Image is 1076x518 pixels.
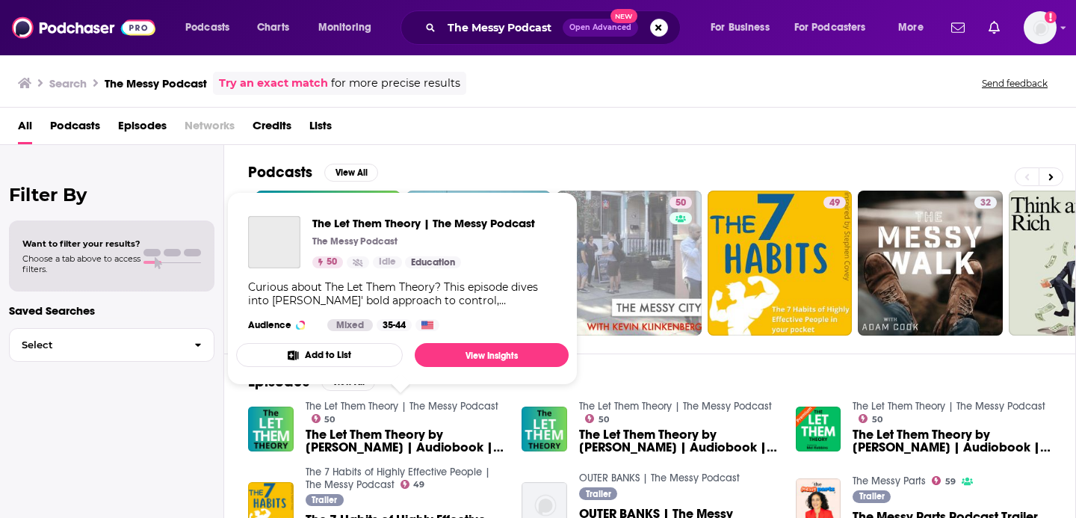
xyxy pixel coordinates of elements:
span: Want to filter your results? [22,238,140,249]
a: Idle [373,256,402,268]
button: open menu [308,16,391,40]
a: The 7 Habits of Highly Effective People | The Messy Podcast [306,466,490,491]
a: 50 [585,414,609,423]
a: The Let Them Theory by Mel Robbins | Audiobook | The Messy Podcast [853,428,1051,454]
button: open menu [700,16,788,40]
span: 50 [327,255,337,270]
img: Podchaser - Follow, Share and Rate Podcasts [12,13,155,42]
a: OUTER BANKS | The Messy Podcast [579,472,740,484]
p: Saved Searches [9,303,214,318]
p: The Messy Podcast [312,235,398,247]
a: The Let Them Theory by Mel Robbins | Audiobook | The Messy Podcast [306,428,504,454]
a: Show notifications dropdown [983,15,1006,40]
span: 59 [945,478,956,485]
a: 32 [974,197,997,209]
span: Choose a tab above to access filters. [22,253,140,274]
a: The Let Them Theory | The Messy Podcast [579,400,772,413]
span: 49 [413,481,424,488]
button: Open AdvancedNew [563,19,638,37]
a: Education [405,256,461,268]
a: The Let Them Theory by Mel Robbins | Audiobook | The Messy Podcast [579,428,778,454]
img: The Let Them Theory by Mel Robbins | Audiobook | The Messy Podcast [248,407,294,452]
span: for more precise results [331,75,460,92]
a: 49 [401,480,425,489]
a: 49 [823,197,846,209]
h3: The Messy Podcast [105,76,207,90]
svg: Add a profile image [1045,11,1057,23]
input: Search podcasts, credits, & more... [442,16,563,40]
span: 50 [599,416,609,423]
button: Select [9,328,214,362]
a: The Let Them Theory | The Messy Podcast [312,216,535,230]
a: 50 [859,414,882,423]
a: Podcasts [50,114,100,144]
a: 50 [312,256,343,268]
span: Networks [185,114,235,144]
a: The Let Them Theory | The Messy Podcast [306,400,498,413]
span: Trailer [859,492,885,501]
img: The Let Them Theory by Mel Robbins | Audiobook | The Messy Podcast [796,407,841,452]
span: The Let Them Theory by [PERSON_NAME] | Audiobook | The Messy Podcast [306,428,504,454]
a: Credits [253,114,291,144]
a: Episodes [118,114,167,144]
a: Show notifications dropdown [945,15,971,40]
h2: Podcasts [248,163,312,182]
button: open menu [888,16,942,40]
div: 35-44 [377,319,412,331]
span: For Podcasters [794,17,866,38]
a: 50 [557,191,702,336]
a: Try an exact match [219,75,328,92]
span: The Let Them Theory by [PERSON_NAME] | Audiobook | The Messy Podcast [579,428,778,454]
span: New [610,9,637,23]
a: The Let Them Theory | The Messy Podcast [248,216,300,268]
button: open menu [785,16,888,40]
a: View Insights [415,343,569,367]
span: Monitoring [318,17,371,38]
span: The Let Them Theory by [PERSON_NAME] | Audiobook | The Messy Podcast [853,428,1051,454]
span: Select [10,340,182,350]
span: Podcasts [185,17,229,38]
button: open menu [175,16,249,40]
span: Trailer [312,496,337,505]
a: Charts [247,16,298,40]
button: Show profile menu [1024,11,1057,44]
span: Idle [379,255,396,270]
button: Send feedback [977,77,1052,90]
span: 50 [324,416,335,423]
a: All [18,114,32,144]
a: Lists [309,114,332,144]
span: 49 [829,196,840,211]
span: 50 [675,196,686,211]
button: Add to List [236,343,403,367]
span: Open Advanced [569,24,631,31]
a: The Messy Parts [853,475,926,487]
a: 59 [932,476,956,485]
div: Curious about The Let Them Theory? This episode dives into [PERSON_NAME]' bold approach to contro... [248,280,557,307]
span: For Business [711,17,770,38]
button: View All [324,164,378,182]
a: 49 [708,191,853,336]
a: 50 [312,414,336,423]
a: PodcastsView All [248,163,378,182]
h3: Search [49,76,87,90]
div: Search podcasts, credits, & more... [415,10,695,45]
div: Mixed [327,319,373,331]
a: 50 [670,197,692,209]
h2: Filter By [9,184,214,206]
a: The Let Them Theory | The Messy Podcast [853,400,1045,413]
span: Logged in as megcassidy [1024,11,1057,44]
img: User Profile [1024,11,1057,44]
span: Trailer [586,490,611,499]
h3: Audience [248,319,315,331]
img: The Let Them Theory by Mel Robbins | Audiobook | The Messy Podcast [522,407,567,452]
